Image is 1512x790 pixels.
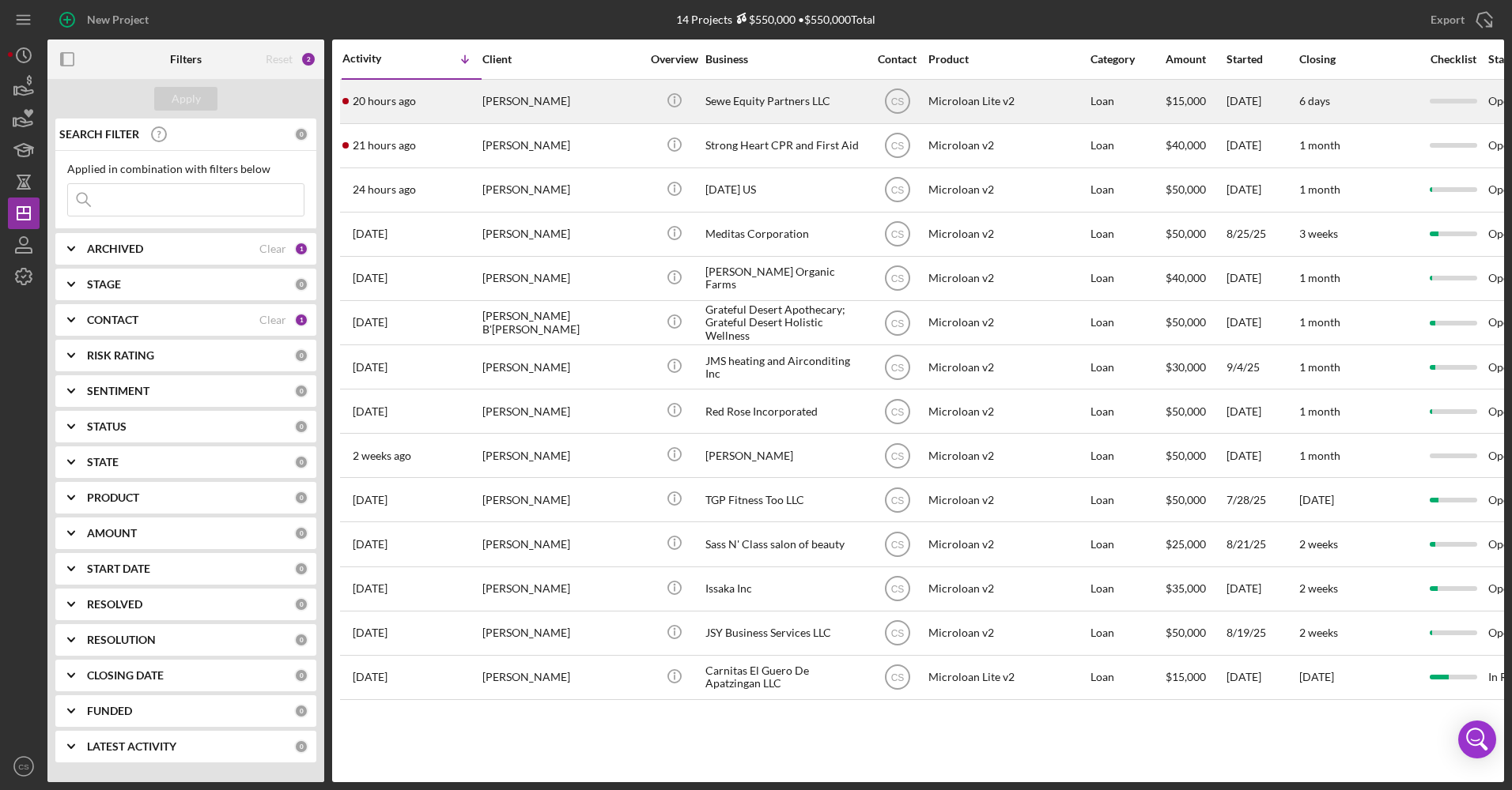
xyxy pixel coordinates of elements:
[294,313,308,327] div: 1
[1227,479,1298,521] div: 7/28/25
[353,316,387,329] time: 2025-09-12 18:15
[928,53,1087,66] div: Product
[1299,670,1334,683] time: [DATE]
[705,169,864,211] div: [DATE] US
[1166,626,1206,639] span: $50,000
[482,169,641,211] div: [PERSON_NAME]
[705,479,864,521] div: TGP Fitness Too LLC
[1091,346,1164,388] div: Loan
[1227,302,1298,344] div: [DATE]
[928,169,1087,211] div: Microloan v2
[1227,258,1298,299] div: [DATE]
[1091,169,1164,211] div: Loan
[705,346,864,388] div: JMS heating and Airconditing Inc
[705,612,864,654] div: JSY Business Services LLC
[87,527,137,540] b: AMOUNT
[294,419,308,434] div: 0
[1227,213,1298,255] div: 8/25/25
[8,750,40,782] button: CS
[1415,4,1504,36] button: Export
[1227,656,1298,698] div: [DATE]
[294,491,308,505] div: 0
[294,597,308,611] div: 0
[266,53,293,66] div: Reset
[1299,360,1340,374] time: 1 month
[1166,360,1206,374] span: $30,000
[1299,53,1418,66] div: Closing
[87,491,139,504] b: PRODUCT
[87,705,132,717] b: FUNDED
[890,141,904,152] text: CS
[294,127,308,141] div: 0
[928,125,1087,167] div: Microloan v2
[87,669,164,682] b: CLOSING DATE
[705,523,864,565] div: Sass N' Class salon of beauty
[1299,227,1338,240] time: 3 weeks
[1166,449,1206,462] span: $50,000
[1091,302,1164,344] div: Loan
[1091,656,1164,698] div: Loan
[1091,523,1164,565] div: Loan
[353,405,387,418] time: 2025-09-11 15:29
[482,390,641,432] div: [PERSON_NAME]
[705,568,864,610] div: Issaka Inc
[59,128,139,141] b: SEARCH FILTER
[87,278,121,291] b: STAGE
[353,450,411,462] time: 2025-09-06 22:04
[87,243,143,255] b: ARCHIVED
[1299,315,1340,329] time: 1 month
[1166,227,1206,240] span: $50,000
[482,434,641,476] div: [PERSON_NAME]
[890,273,904,284] text: CS
[87,598,142,611] b: RESOLVED
[1166,94,1206,107] span: $15,000
[1419,53,1487,66] div: Checklist
[1091,53,1164,66] div: Category
[1299,182,1340,196] time: 1 month
[259,243,286,255] div: Clear
[353,582,387,595] time: 2025-08-23 20:47
[482,213,641,255] div: [PERSON_NAME]
[1299,581,1338,595] time: 2 weeks
[890,450,904,461] text: CS
[1227,523,1298,565] div: 8/21/25
[353,183,416,196] time: 2025-09-17 20:11
[47,4,164,36] button: New Project
[732,13,796,26] div: $550,000
[482,568,641,610] div: [PERSON_NAME]
[353,139,416,152] time: 2025-09-17 23:11
[482,346,641,388] div: [PERSON_NAME]
[87,314,138,326] b: CONTACT
[353,272,387,284] time: 2025-09-15 03:26
[928,656,1087,698] div: Microloan Lite v2
[1227,53,1298,66] div: Started
[482,479,641,521] div: [PERSON_NAME]
[890,229,904,240] text: CS
[353,626,387,639] time: 2025-08-19 19:46
[87,456,119,468] b: STATE
[353,95,416,107] time: 2025-09-17 23:57
[1166,404,1206,418] span: $50,000
[890,628,904,639] text: CS
[890,96,904,107] text: CS
[294,668,308,683] div: 0
[87,4,149,36] div: New Project
[170,53,202,66] b: Filters
[1166,271,1206,284] span: $40,000
[1299,493,1334,506] time: [DATE]
[172,87,201,111] div: Apply
[87,385,149,397] b: SENTIMENT
[928,523,1087,565] div: Microloan v2
[294,633,308,647] div: 0
[1227,568,1298,610] div: [DATE]
[1299,138,1340,152] time: 1 month
[1299,626,1338,639] time: 2 weeks
[1299,94,1330,107] time: 6 days
[1091,479,1164,521] div: Loan
[353,228,387,240] time: 2025-09-15 15:37
[928,346,1087,388] div: Microloan v2
[87,562,150,575] b: START DATE
[928,258,1087,299] div: Microloan v2
[1227,434,1298,476] div: [DATE]
[705,258,864,299] div: [PERSON_NAME] Organic Farms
